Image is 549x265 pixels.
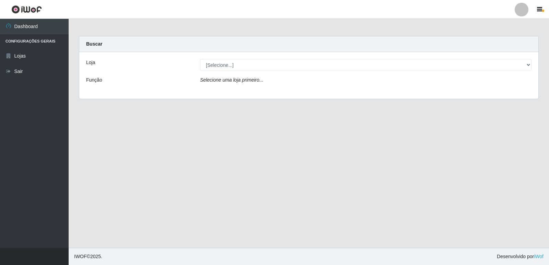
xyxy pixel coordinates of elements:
a: iWof [534,254,544,259]
img: CoreUI Logo [11,5,42,14]
i: Selecione uma loja primeiro... [200,77,263,83]
span: IWOF [74,254,87,259]
strong: Buscar [86,41,102,47]
label: Função [86,76,102,84]
span: © 2025 . [74,253,102,260]
span: Desenvolvido por [497,253,544,260]
label: Loja [86,59,95,66]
